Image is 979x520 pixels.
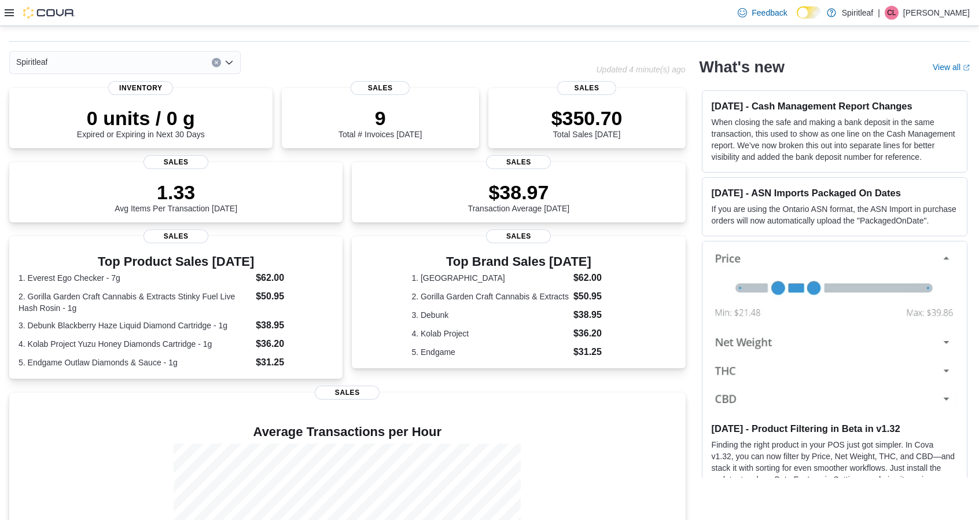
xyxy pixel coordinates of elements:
p: Spiritleaf [842,6,873,20]
img: Cova [23,7,75,19]
p: Updated 4 minute(s) ago [596,65,685,74]
span: Sales [351,81,410,95]
p: Finding the right product in your POS just got simpler. In Cova v1.32, you can now filter by Pric... [712,439,958,497]
button: Open list of options [224,58,234,67]
span: CL [887,6,896,20]
em: Beta Features [774,475,825,484]
dt: 2. Gorilla Garden Craft Cannabis & Extracts Stinky Fuel Live Hash Rosin - 1g [19,291,251,314]
h3: [DATE] - Product Filtering in Beta in v1.32 [712,423,958,434]
dt: 4. Kolab Project [411,328,569,339]
dt: 4. Kolab Project Yuzu Honey Diamonds Cartridge - 1g [19,338,251,350]
p: 9 [338,107,422,130]
input: Dark Mode [797,6,821,19]
dt: 1. [GEOGRAPHIC_DATA] [411,272,569,284]
p: 0 units / 0 g [77,107,205,130]
div: Total Sales [DATE] [551,107,623,139]
span: Sales [143,155,208,169]
div: Carol-Lynn P [885,6,899,20]
dd: $62.00 [573,271,626,285]
a: Feedback [733,1,792,24]
h4: Average Transactions per Hour [19,425,676,439]
span: Sales [315,386,380,400]
dd: $38.95 [256,318,333,332]
dd: $31.25 [573,345,626,359]
p: | [878,6,880,20]
div: Total # Invoices [DATE] [338,107,422,139]
span: Sales [143,229,208,243]
span: Sales [486,229,551,243]
p: [PERSON_NAME] [903,6,970,20]
a: View allExternal link [933,63,970,72]
dd: $36.20 [573,327,626,340]
svg: External link [963,64,970,71]
dd: $50.95 [256,290,333,303]
dd: $31.25 [256,356,333,369]
dt: 2. Gorilla Garden Craft Cannabis & Extracts [411,291,569,302]
h3: Top Brand Sales [DATE] [411,255,625,269]
dd: $38.95 [573,308,626,322]
dd: $50.95 [573,290,626,303]
span: Feedback [752,7,787,19]
h3: [DATE] - ASN Imports Packaged On Dates [712,187,958,199]
span: Sales [486,155,551,169]
h2: What's new [700,58,785,76]
div: Transaction Average [DATE] [468,181,570,213]
p: $38.97 [468,181,570,204]
div: Expired or Expiring in Next 30 Days [77,107,205,139]
p: $350.70 [551,107,623,130]
p: When closing the safe and making a bank deposit in the same transaction, this used to show as one... [712,116,958,163]
button: Clear input [212,58,221,67]
h3: Top Product Sales [DATE] [19,255,333,269]
span: Sales [557,81,616,95]
dd: $62.00 [256,271,333,285]
dt: 3. Debunk [411,309,569,321]
span: Spiritleaf [16,55,47,69]
dt: 5. Endgame [411,346,569,358]
div: Avg Items Per Transaction [DATE] [115,181,237,213]
dt: 1. Everest Ego Checker - 7g [19,272,251,284]
dd: $36.20 [256,337,333,351]
span: Inventory [108,81,173,95]
h3: [DATE] - Cash Management Report Changes [712,100,958,112]
dt: 5. Endgame Outlaw Diamonds & Sauce - 1g [19,357,251,368]
dt: 3. Debunk Blackberry Haze Liquid Diamond Cartridge - 1g [19,320,251,331]
p: If you are using the Ontario ASN format, the ASN Import in purchase orders will now automatically... [712,203,958,226]
p: 1.33 [115,181,237,204]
